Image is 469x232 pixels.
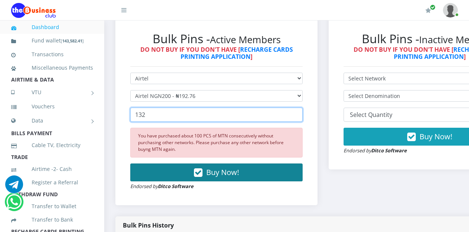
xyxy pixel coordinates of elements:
button: Buy Now! [130,163,303,181]
i: Renew/Upgrade Subscription [425,7,431,13]
span: Renew/Upgrade Subscription [430,4,435,10]
a: Register a Referral [11,174,93,191]
a: Chat for support [5,181,23,193]
b: 143,582.41 [62,38,82,44]
a: Fund wallet[143,582.41] [11,32,93,50]
span: Buy Now! [206,167,239,177]
a: Chat for support [6,198,22,211]
strong: Ditco Software [371,147,407,154]
small: [ ] [61,38,84,44]
strong: Bulk Pins History [123,221,174,229]
input: Enter Quantity [130,108,303,122]
a: Airtime -2- Cash [11,161,93,178]
strong: DO NOT BUY IF YOU DON'T HAVE [ ] [140,45,293,61]
span: Buy Now! [419,131,452,142]
h2: Bulk Pins - [130,32,303,46]
a: Vouchers [11,98,93,115]
a: Miscellaneous Payments [11,59,93,76]
small: Endorsed by [344,147,407,154]
a: Data [11,111,93,130]
img: User [443,3,458,18]
a: RECHARGE CARDS PRINTING APPLICATION [181,45,293,61]
a: VTU [11,83,93,102]
a: Transactions [11,46,93,63]
strong: Ditco Software [158,183,194,190]
img: Logo [11,3,56,18]
small: Endorsed by [130,183,194,190]
a: Dashboard [11,19,93,36]
a: Transfer to Wallet [11,198,93,215]
a: Cable TV, Electricity [11,137,93,154]
a: Transfer to Bank [11,211,93,228]
div: You have purchased about 100 PCS of MTN consecutively without purchasing other networks. Please p... [130,128,303,158]
small: Active Members [210,33,281,46]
